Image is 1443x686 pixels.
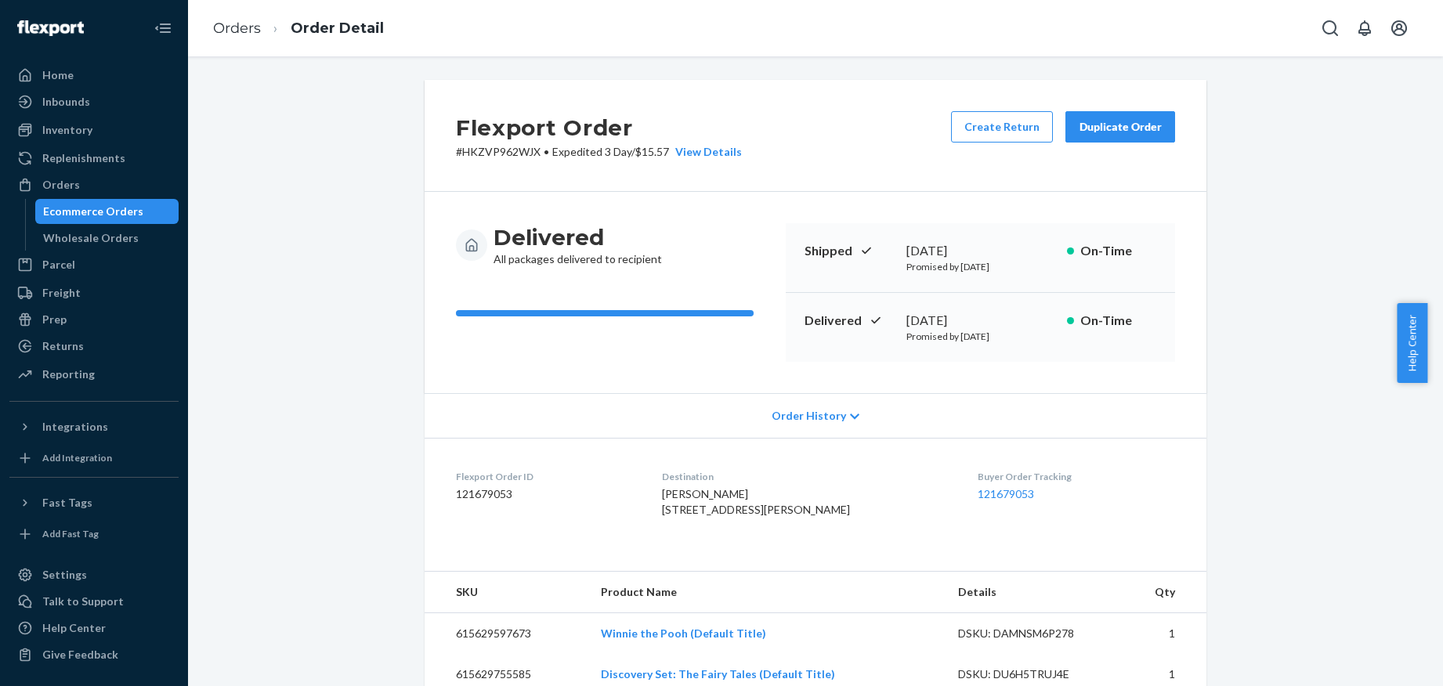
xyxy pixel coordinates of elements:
p: Promised by [DATE] [906,330,1054,343]
button: Integrations [9,414,179,439]
button: Create Return [951,111,1053,143]
a: Wholesale Orders [35,226,179,251]
span: • [544,145,549,158]
a: Inventory [9,117,179,143]
div: Reporting [42,366,95,382]
a: Ecommerce Orders [35,199,179,224]
a: Talk to Support [9,589,179,614]
dt: Buyer Order Tracking [978,470,1175,483]
div: Add Fast Tag [42,527,99,540]
a: Add Integration [9,446,179,471]
button: Open account menu [1383,13,1415,44]
a: Freight [9,280,179,305]
a: Winnie the Pooh (Default Title) [601,626,766,640]
p: On-Time [1080,242,1156,260]
th: Product Name [588,572,946,613]
p: Shipped [805,242,894,260]
div: Prep [42,312,67,327]
div: Freight [42,285,81,301]
button: Give Feedback [9,642,179,667]
button: Duplicate Order [1065,111,1175,143]
td: 615629597673 [425,613,588,655]
a: Settings [9,562,179,587]
div: Settings [42,567,87,583]
a: Discovery Set: The Fairy Tales (Default Title) [601,667,835,681]
a: Add Fast Tag [9,522,179,547]
th: Details [946,572,1118,613]
a: 121679053 [978,487,1034,500]
div: Give Feedback [42,647,118,663]
div: All packages delivered to recipient [494,223,662,267]
div: Integrations [42,419,108,435]
button: Help Center [1397,303,1427,383]
div: Talk to Support [42,594,124,609]
a: Orders [213,20,261,37]
a: Home [9,63,179,88]
h3: Delivered [494,223,662,251]
span: [PERSON_NAME] [STREET_ADDRESS][PERSON_NAME] [662,487,850,516]
a: Replenishments [9,146,179,171]
div: Home [42,67,74,83]
dt: Destination [662,470,953,483]
p: Promised by [DATE] [906,260,1054,273]
div: Orders [42,177,80,193]
div: Fast Tags [42,495,92,511]
td: 1 [1118,613,1206,655]
button: Open notifications [1349,13,1380,44]
div: Replenishments [42,150,125,166]
div: Wholesale Orders [43,230,139,246]
p: On-Time [1080,312,1156,330]
a: Help Center [9,616,179,641]
h2: Flexport Order [456,111,742,144]
div: Duplicate Order [1079,119,1162,135]
div: Inventory [42,122,92,138]
button: Close Navigation [147,13,179,44]
div: Help Center [42,620,106,636]
p: # HKZVP962WJX / $15.57 [456,144,742,160]
div: Parcel [42,257,75,273]
button: View Details [669,144,742,160]
div: [DATE] [906,312,1054,330]
span: Expedited 3 Day [552,145,631,158]
a: Parcel [9,252,179,277]
th: SKU [425,572,588,613]
dt: Flexport Order ID [456,470,637,483]
div: [DATE] [906,242,1054,260]
button: Fast Tags [9,490,179,515]
span: Order History [772,408,846,424]
a: Prep [9,307,179,332]
div: Add Integration [42,451,112,464]
a: Orders [9,172,179,197]
img: Flexport logo [17,20,84,36]
button: Open Search Box [1315,13,1346,44]
ol: breadcrumbs [201,5,396,52]
div: Ecommerce Orders [43,204,143,219]
div: Inbounds [42,94,90,110]
dd: 121679053 [456,486,637,502]
p: Delivered [805,312,894,330]
th: Qty [1118,572,1206,613]
div: DSKU: DAMNSM6P278 [958,626,1105,641]
a: Returns [9,334,179,359]
div: DSKU: DU6H5TRUJ4E [958,666,1105,682]
a: Reporting [9,362,179,387]
a: Inbounds [9,89,179,114]
a: Order Detail [291,20,384,37]
div: Returns [42,338,84,354]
